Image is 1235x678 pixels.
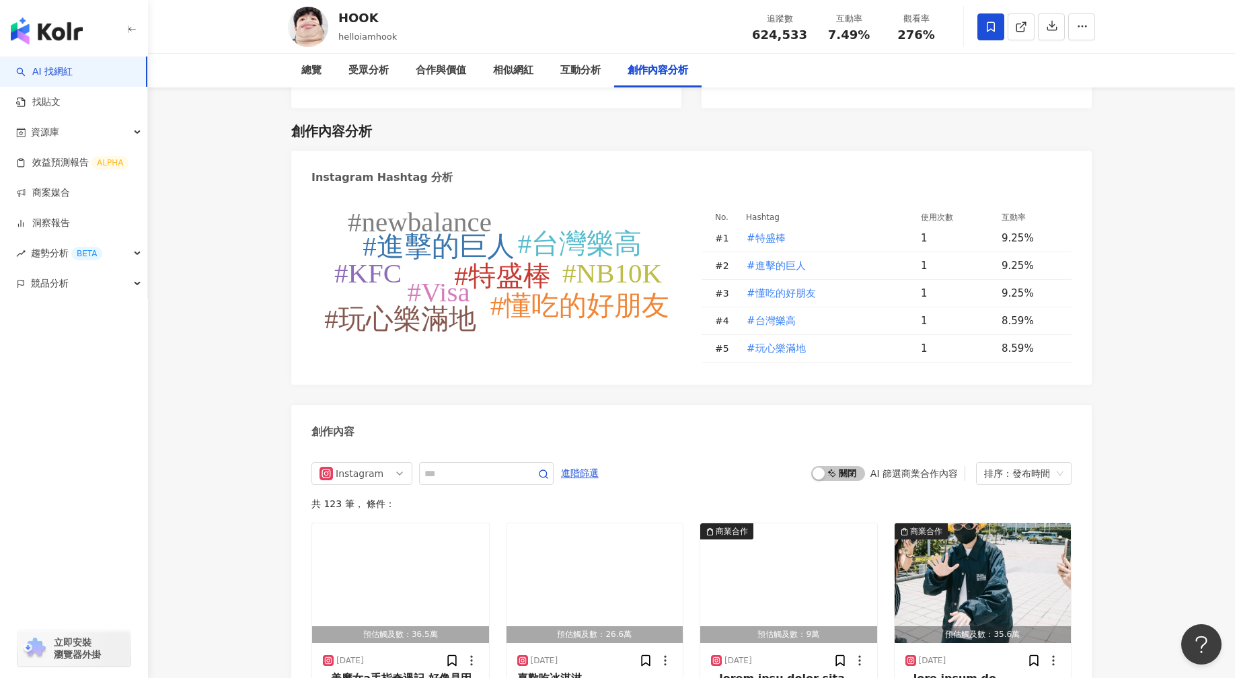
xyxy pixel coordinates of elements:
[715,258,735,273] div: # 2
[561,463,599,484] span: 進階篩選
[752,12,807,26] div: 追蹤數
[531,655,558,667] div: [DATE]
[735,252,910,280] td: #進擊的巨人
[363,231,515,262] tspan: #進擊的巨人
[518,228,642,259] tspan: #台灣樂高
[747,231,786,246] span: #特盛棒
[1002,341,1058,356] div: 8.59%
[560,462,599,484] button: 進階篩選
[991,280,1072,307] td: 9.25%
[311,170,453,185] div: Instagram Hashtag 分析
[991,210,1072,225] th: 互動率
[11,17,83,44] img: logo
[991,335,1072,363] td: 8.59%
[31,238,102,268] span: 趨勢分析
[336,655,364,667] div: [DATE]
[919,655,946,667] div: [DATE]
[735,280,910,307] td: #懂吃的好朋友
[1002,286,1058,301] div: 9.25%
[895,523,1072,643] img: post-image
[891,12,942,26] div: 觀看率
[507,523,683,643] img: post-image
[16,186,70,200] a: 商案媒合
[1002,313,1058,328] div: 8.59%
[1002,258,1058,273] div: 9.25%
[324,303,476,334] tspan: #玩心樂滿地
[312,523,489,643] button: 預估觸及數：36.5萬
[454,260,551,291] tspan: #特盛棒
[746,335,807,362] button: #玩心樂滿地
[507,626,683,643] div: 預估觸及數：26.6萬
[31,117,59,147] span: 資源庫
[921,313,991,328] div: 1
[490,290,670,321] tspan: #懂吃的好朋友
[700,523,877,643] img: post-image
[735,307,910,335] td: #台灣樂高
[921,286,991,301] div: 1
[991,225,1072,252] td: 9.25%
[746,280,817,307] button: #懂吃的好朋友
[823,12,874,26] div: 互動率
[628,63,688,79] div: 創作內容分析
[991,252,1072,280] td: 9.25%
[910,210,991,225] th: 使用次數
[1002,231,1058,246] div: 9.25%
[407,276,470,307] tspan: #Visa
[895,626,1072,643] div: 預估觸及數：35.6萬
[560,63,601,79] div: 互動分析
[870,468,958,479] div: AI 篩選商業合作內容
[715,286,735,301] div: # 3
[735,225,910,252] td: #特盛棒
[752,28,807,42] span: 624,533
[493,63,533,79] div: 相似網紅
[746,307,796,334] button: #台灣樂高
[507,523,683,643] button: 預估觸及數：26.6萬
[301,63,322,79] div: 總覽
[735,210,910,225] th: Hashtag
[31,268,69,299] span: 競品分析
[747,286,816,301] span: #懂吃的好朋友
[747,258,806,273] span: #進擊的巨人
[715,341,735,356] div: # 5
[702,210,735,225] th: No.
[715,231,735,246] div: # 1
[921,231,991,246] div: 1
[312,523,489,643] img: post-image
[334,258,402,289] tspan: #KFC
[338,32,397,42] span: helloiamhook
[984,463,1051,484] div: 排序：發布時間
[747,313,796,328] span: #台灣樂高
[288,7,328,47] img: KOL Avatar
[16,249,26,258] span: rise
[338,9,397,26] div: HOOK
[700,523,877,643] button: 商業合作預估觸及數：9萬
[921,258,991,273] div: 1
[716,525,748,538] div: 商業合作
[336,463,379,484] div: Instagram
[22,638,48,659] img: chrome extension
[16,217,70,230] a: 洞察報告
[746,252,807,279] button: #進擊的巨人
[1181,624,1222,665] iframe: Help Scout Beacon - Open
[828,28,870,42] span: 7.49%
[897,28,935,42] span: 276%
[991,307,1072,335] td: 8.59%
[312,626,489,643] div: 預估觸及數：36.5萬
[910,525,942,538] div: 商業合作
[746,225,786,252] button: #特盛棒
[715,313,735,328] div: # 4
[348,63,389,79] div: 受眾分析
[562,258,662,289] tspan: #NB10K
[735,335,910,363] td: #玩心樂滿地
[747,341,806,356] span: #玩心樂滿地
[921,341,991,356] div: 1
[311,498,1072,509] div: 共 123 筆 ， 條件：
[16,156,128,169] a: 效益預測報告ALPHA
[700,626,877,643] div: 預估觸及數：9萬
[17,630,130,667] a: chrome extension立即安裝 瀏覽器外掛
[71,247,102,260] div: BETA
[724,655,752,667] div: [DATE]
[16,65,73,79] a: searchAI 找網紅
[291,122,372,141] div: 創作內容分析
[16,96,61,109] a: 找貼文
